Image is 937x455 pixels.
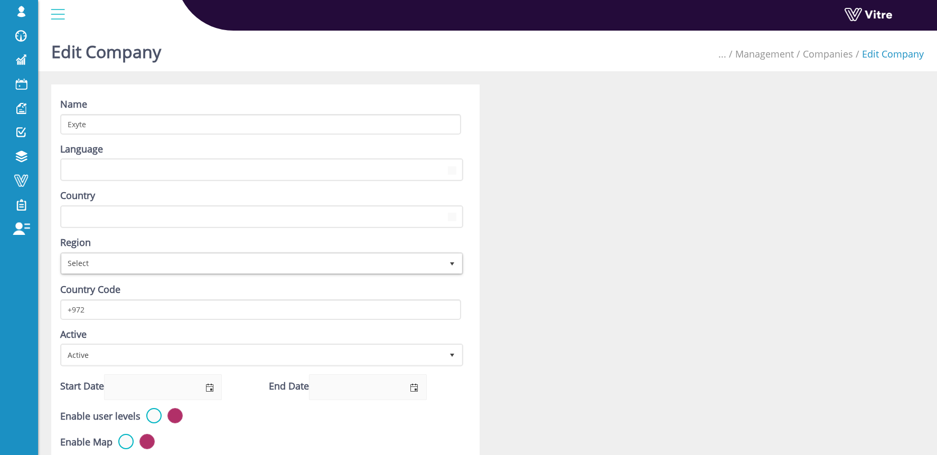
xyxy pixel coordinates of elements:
span: select [443,160,462,179]
span: select [197,375,221,400]
span: select [443,207,462,226]
label: Region [60,236,91,250]
label: Start Date [60,380,104,393]
span: Active [62,345,443,364]
label: Active [60,328,87,342]
label: Country Code [60,283,120,297]
label: Enable Map [60,435,113,449]
h1: Edit Company [51,26,161,71]
label: End Date [269,380,309,393]
li: Management [726,48,794,61]
span: select [443,345,462,364]
label: Name [60,98,87,111]
label: Enable user levels [60,410,140,423]
li: Edit Company [853,48,924,61]
label: Country [60,189,95,203]
span: select [401,375,426,400]
span: Select [62,254,443,273]
span: ... [718,48,726,60]
span: select [443,254,462,273]
label: Language [60,143,103,156]
a: Companies [803,48,853,60]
